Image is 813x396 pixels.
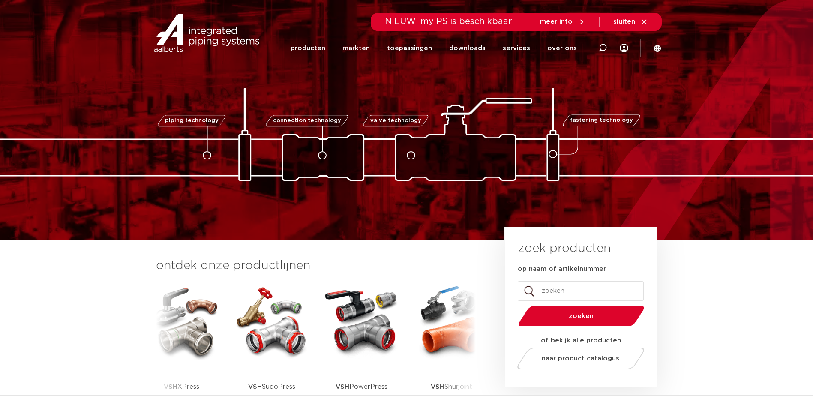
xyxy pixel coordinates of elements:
span: meer info [540,18,573,25]
span: connection technology [273,118,341,123]
span: fastening technology [570,118,633,123]
h3: zoek producten [518,240,611,257]
a: meer info [540,18,585,26]
a: naar product catalogus [515,348,646,369]
a: sluiten [613,18,648,26]
h3: ontdek onze productlijnen [156,257,476,274]
span: sluiten [613,18,635,25]
label: op naam of artikelnummer [518,265,606,273]
nav: Menu [291,32,577,65]
a: producten [291,32,325,65]
strong: VSH [164,384,177,390]
strong: of bekijk alle producten [541,337,621,344]
a: downloads [449,32,486,65]
strong: VSH [248,384,262,390]
span: NIEUW: myIPS is beschikbaar [385,17,512,26]
span: zoeken [540,313,622,319]
a: markten [342,32,370,65]
button: zoeken [515,305,648,327]
input: zoeken [518,281,644,301]
a: toepassingen [387,32,432,65]
strong: VSH [336,384,349,390]
a: services [503,32,530,65]
a: over ons [547,32,577,65]
span: naar product catalogus [542,355,619,362]
span: valve technology [370,118,421,123]
span: piping technology [165,118,219,123]
strong: VSH [431,384,444,390]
